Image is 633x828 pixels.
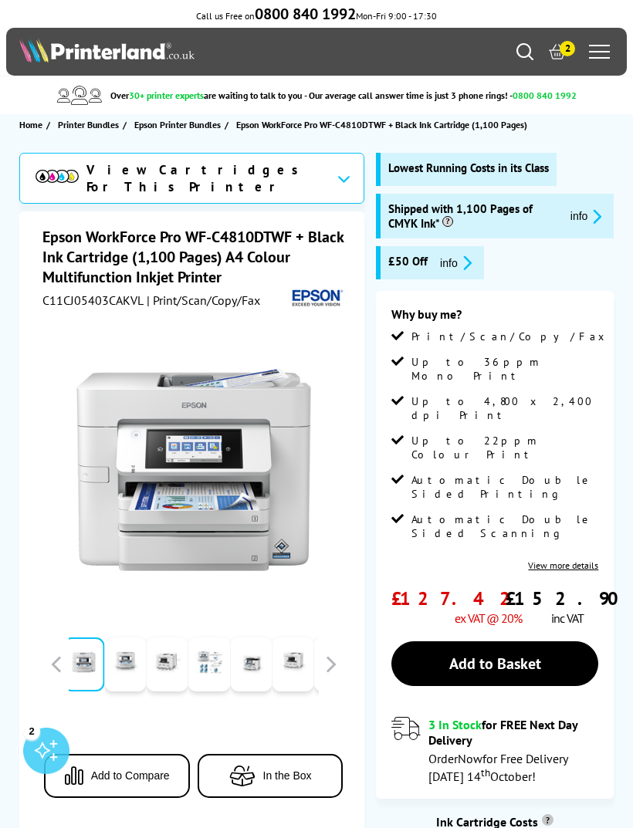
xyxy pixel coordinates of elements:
[255,4,356,24] b: 0800 840 1992
[388,201,558,231] span: Shipped with 1,100 Pages of CMYK Ink*
[428,717,598,748] div: for FREE Next Day Delivery
[44,754,189,798] button: Add to Compare
[435,254,476,272] button: promo-description
[506,586,629,610] span: £152.90
[110,90,302,101] span: Over are waiting to talk to you
[428,717,482,732] span: 3 In Stock
[481,765,490,779] sup: th
[542,814,553,826] sup: Cost per page
[566,208,607,225] button: promo-description
[287,287,345,310] img: Epson
[411,355,598,383] span: Up to 36ppm Mono Print
[528,559,598,571] a: View more details
[91,769,170,782] span: Add to Compare
[36,170,79,184] img: View Cartridges
[513,90,577,101] span: 0800 840 1992
[411,330,610,343] span: Print/Scan/Copy/Fax
[560,41,575,56] span: 2
[549,43,566,60] a: 2
[391,717,598,783] div: modal_delivery
[86,161,324,195] span: View Cartridges For This Printer
[411,394,598,422] span: Up to 4,800 x 2,400 dpi Print
[458,751,482,766] span: Now
[391,306,598,330] div: Why buy me?
[411,434,598,461] span: Up to 22ppm Colour Print
[19,117,42,133] span: Home
[76,352,312,587] img: Epson WorkForce Pro WF-C4810DTWF + Black Ink Cartridge (1,100 Pages)
[263,769,312,782] span: In the Box
[255,10,356,22] a: 0800 840 1992
[58,117,119,133] span: Printer Bundles
[19,38,316,66] a: Printerland Logo
[198,754,343,798] button: In the Box
[23,722,40,739] div: 2
[516,43,533,60] a: Search
[19,117,46,133] a: Home
[236,117,527,133] span: Epson WorkForce Pro WF-C4810DTWF + Black Ink Cartridge (1,100 Pages)
[147,292,260,308] span: | Print/Scan/Copy/Fax
[455,610,522,626] span: ex VAT @ 20%
[411,473,598,501] span: Automatic Double Sided Printing
[236,117,531,133] a: Epson WorkForce Pro WF-C4810DTWF + Black Ink Cartridge (1,100 Pages)
[428,751,567,784] span: Order for Free Delivery [DATE] 14 October!
[42,227,346,287] h1: Epson WorkForce Pro WF-C4810DTWF + Black Ink Cartridge (1,100 Pages) A4 Colour Multifunction Inkj...
[42,292,144,308] span: C11CJ05403CAKVL
[551,610,584,626] span: inc VAT
[134,117,225,133] a: Epson Printer Bundles
[391,641,598,686] a: Add to Basket
[388,254,428,272] span: £50 Off
[391,586,522,610] span: £127.42
[129,90,204,101] span: 30+ printer experts
[388,161,549,175] span: Lowest Running Costs in its Class
[19,38,195,63] img: Printerland Logo
[134,117,221,133] span: Epson Printer Bundles
[304,90,577,101] span: - Our average call answer time is just 3 phone rings! -
[411,512,598,540] span: Automatic Double Sided Scanning
[58,117,123,133] a: Printer Bundles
